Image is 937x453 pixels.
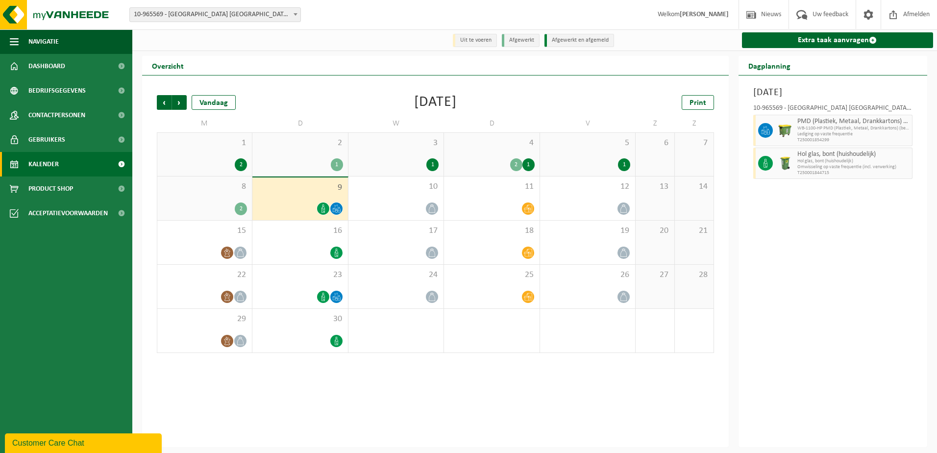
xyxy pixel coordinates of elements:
span: Volgende [172,95,187,110]
span: Vorige [157,95,172,110]
span: 16 [257,226,343,236]
span: 10-965569 - VAN DER VALK HOTEL PARK LANE ANTWERPEN NV - ANTWERPEN [129,7,301,22]
div: Vandaag [192,95,236,110]
a: Print [682,95,714,110]
h2: Dagplanning [739,56,800,75]
td: W [348,115,444,132]
span: Bedrijfsgegevens [28,78,86,103]
span: T250001854299 [797,137,910,143]
span: 14 [680,181,709,192]
div: 1 [331,158,343,171]
span: 8 [162,181,247,192]
span: Contactpersonen [28,103,85,127]
span: 12 [545,181,630,192]
span: Acceptatievoorwaarden [28,201,108,226]
span: 5 [545,138,630,149]
span: 17 [353,226,439,236]
iframe: chat widget [5,431,164,453]
div: 1 [618,158,630,171]
li: Uit te voeren [453,34,497,47]
span: Kalender [28,152,59,176]
span: 30 [257,314,343,325]
span: Hol glas, bont (huishoudelijk) [797,158,910,164]
td: D [252,115,348,132]
div: [DATE] [414,95,457,110]
span: 15 [162,226,247,236]
div: 10-965569 - [GEOGRAPHIC_DATA] [GEOGRAPHIC_DATA] - [GEOGRAPHIC_DATA] [753,105,913,115]
span: 18 [449,226,534,236]
span: 7 [680,138,709,149]
span: 4 [449,138,534,149]
span: 27 [641,270,669,280]
span: 28 [680,270,709,280]
span: 19 [545,226,630,236]
span: PMD (Plastiek, Metaal, Drankkartons) (bedrijven) [797,118,910,126]
span: 24 [353,270,439,280]
h3: [DATE] [753,85,913,100]
td: Z [675,115,714,132]
span: 10-965569 - VAN DER VALK HOTEL PARK LANE ANTWERPEN NV - ANTWERPEN [130,8,300,22]
span: 6 [641,138,669,149]
li: Afgewerkt [502,34,540,47]
div: 2 [235,158,247,171]
div: 2 [510,158,522,171]
div: 1 [522,158,535,171]
td: V [540,115,636,132]
span: 23 [257,270,343,280]
h2: Overzicht [142,56,194,75]
span: 26 [545,270,630,280]
span: Gebruikers [28,127,65,152]
span: Omwisseling op vaste frequentie (incl. verwerking) [797,164,910,170]
span: 13 [641,181,669,192]
span: 10 [353,181,439,192]
div: 2 [235,202,247,215]
span: 21 [680,226,709,236]
strong: [PERSON_NAME] [680,11,729,18]
span: Navigatie [28,29,59,54]
a: Extra taak aanvragen [742,32,934,48]
span: Lediging op vaste frequentie [797,131,910,137]
span: Dashboard [28,54,65,78]
span: 3 [353,138,439,149]
li: Afgewerkt en afgemeld [544,34,614,47]
span: 22 [162,270,247,280]
span: WB-1100-HP PMD (Plastiek, Metaal, Drankkartons) (bedrijven) [797,126,910,131]
span: 25 [449,270,534,280]
span: Hol glas, bont (huishoudelijk) [797,151,910,158]
td: Z [636,115,675,132]
td: M [157,115,252,132]
span: 1 [162,138,247,149]
span: 29 [162,314,247,325]
span: Print [690,99,706,107]
span: 2 [257,138,343,149]
span: 11 [449,181,534,192]
td: D [444,115,540,132]
span: Product Shop [28,176,73,201]
img: WB-0240-HPE-GN-50 [778,156,792,171]
img: WB-1100-HPE-GN-50 [778,123,792,138]
div: 1 [426,158,439,171]
span: T250001844715 [797,170,910,176]
span: 20 [641,226,669,236]
span: 9 [257,182,343,193]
